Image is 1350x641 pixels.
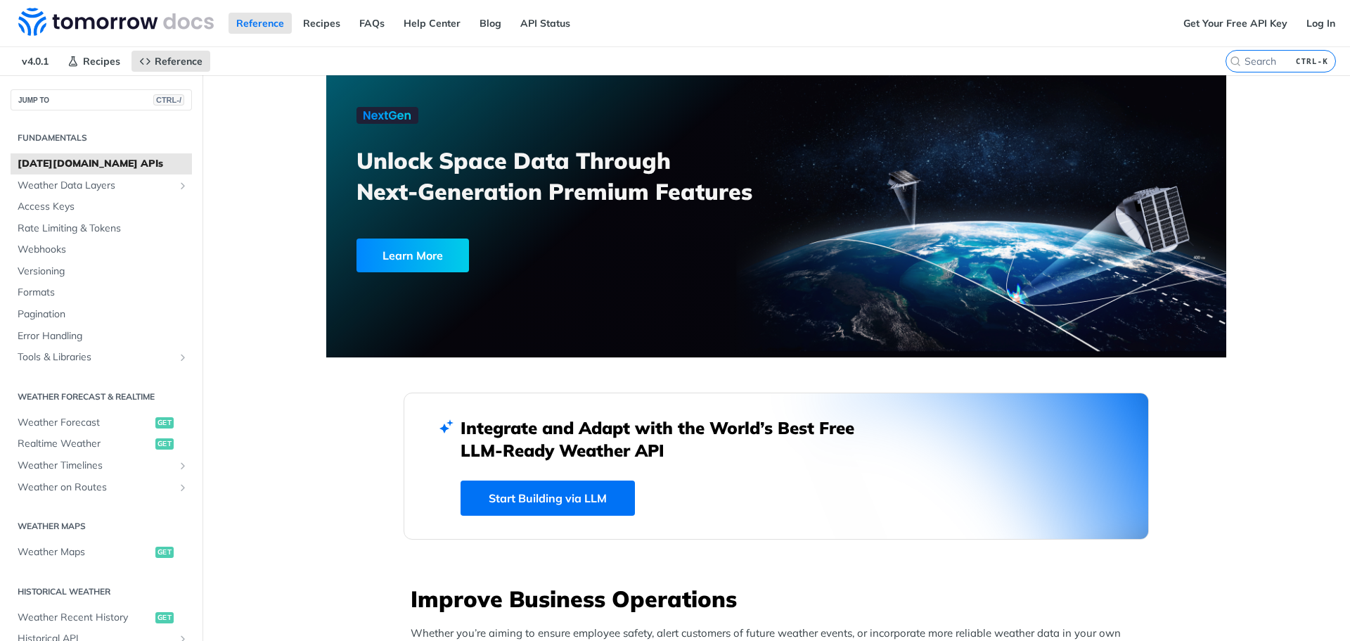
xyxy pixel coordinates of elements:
span: Weather Recent History [18,611,152,625]
a: Weather Data LayersShow subpages for Weather Data Layers [11,175,192,196]
span: Webhooks [18,243,188,257]
span: get [155,612,174,623]
img: NextGen [356,107,418,124]
a: Rate Limiting & Tokens [11,218,192,239]
span: Weather Maps [18,545,152,559]
h2: Fundamentals [11,132,192,144]
h2: Weather Forecast & realtime [11,391,192,403]
button: Show subpages for Tools & Libraries [177,352,188,363]
a: Reference [229,13,292,34]
span: Formats [18,286,188,300]
span: Realtime Weather [18,437,152,451]
a: Weather TimelinesShow subpages for Weather Timelines [11,455,192,476]
h2: Historical Weather [11,585,192,598]
a: Formats [11,282,192,303]
span: get [155,547,174,558]
a: Log In [1299,13,1343,34]
a: [DATE][DOMAIN_NAME] APIs [11,153,192,174]
a: Realtime Weatherget [11,433,192,455]
h2: Weather Maps [11,520,192,533]
span: [DATE][DOMAIN_NAME] APIs [18,157,188,171]
h3: Unlock Space Data Through Next-Generation Premium Features [356,145,792,207]
span: Access Keys [18,200,188,214]
span: Weather Forecast [18,416,152,430]
a: Blog [472,13,509,34]
span: Error Handling [18,329,188,343]
span: CTRL-/ [153,94,184,106]
button: Show subpages for Weather on Routes [177,482,188,493]
a: Weather Mapsget [11,542,192,563]
span: v4.0.1 [14,51,56,72]
a: Learn More [356,239,705,272]
a: Start Building via LLM [461,481,635,516]
button: Show subpages for Weather Timelines [177,460,188,471]
a: FAQs [352,13,392,34]
svg: Search [1230,56,1241,67]
a: Pagination [11,304,192,325]
img: Tomorrow.io Weather API Docs [18,8,214,36]
a: Help Center [396,13,468,34]
a: Weather Forecastget [11,412,192,433]
button: JUMP TOCTRL-/ [11,89,192,110]
h3: Improve Business Operations [411,583,1149,614]
a: Tools & LibrariesShow subpages for Tools & Libraries [11,347,192,368]
a: Access Keys [11,196,192,217]
h2: Integrate and Adapt with the World’s Best Free LLM-Ready Weather API [461,417,875,462]
span: Weather Timelines [18,459,174,473]
a: Weather on RoutesShow subpages for Weather on Routes [11,477,192,498]
span: Weather on Routes [18,481,174,495]
a: Reference [131,51,210,72]
a: Webhooks [11,239,192,260]
span: get [155,438,174,450]
a: Versioning [11,261,192,282]
a: Recipes [295,13,348,34]
a: Recipes [60,51,128,72]
span: Versioning [18,265,188,279]
span: Pagination [18,307,188,322]
a: Get Your Free API Key [1176,13,1295,34]
span: Weather Data Layers [18,179,174,193]
span: Tools & Libraries [18,350,174,364]
a: Error Handling [11,326,192,347]
span: Reference [155,55,202,68]
span: Recipes [83,55,120,68]
a: Weather Recent Historyget [11,607,192,628]
button: Show subpages for Weather Data Layers [177,180,188,191]
span: Rate Limiting & Tokens [18,222,188,236]
span: get [155,417,174,429]
a: API Status [513,13,578,34]
div: Learn More [356,239,469,272]
kbd: CTRL-K [1292,54,1332,68]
